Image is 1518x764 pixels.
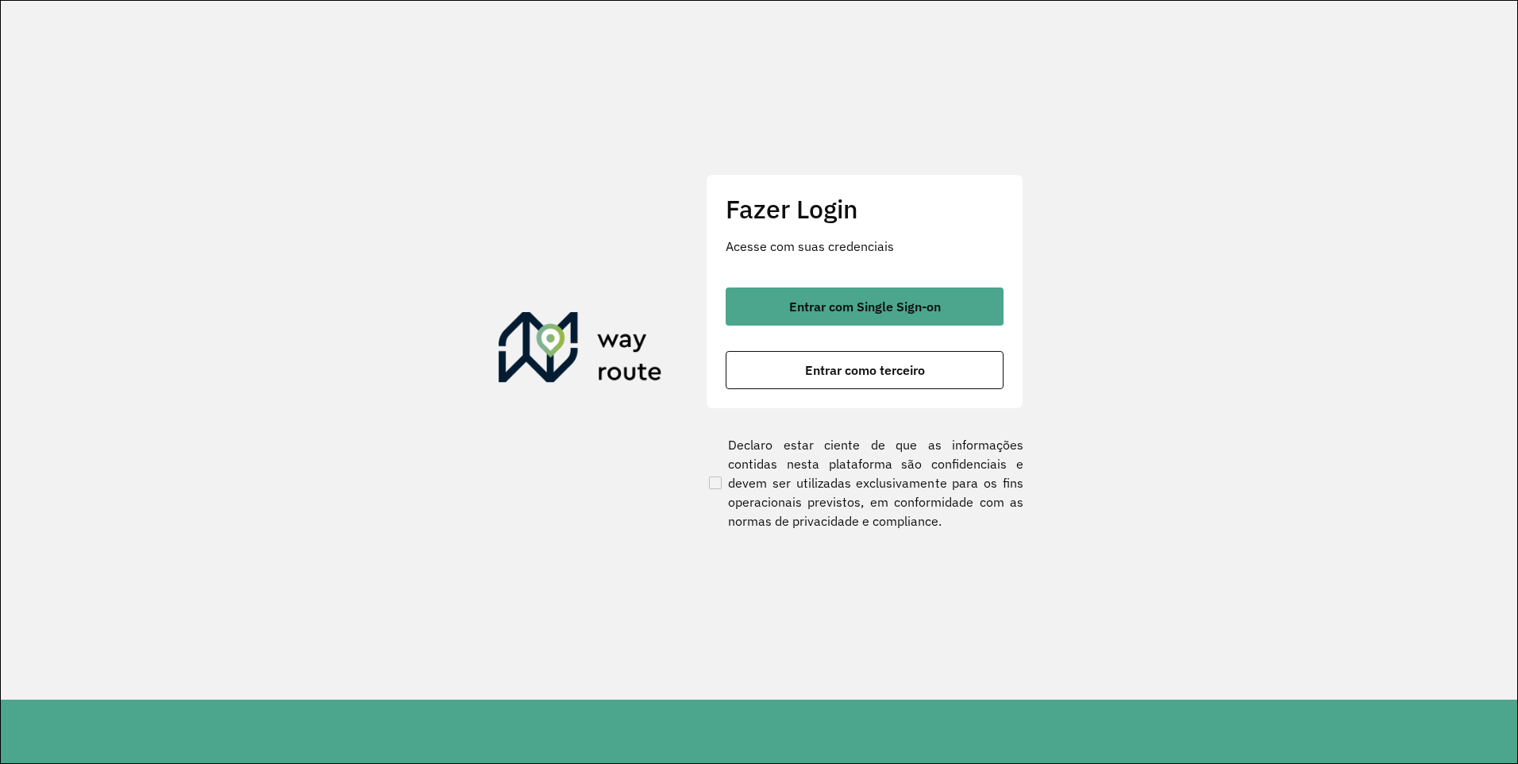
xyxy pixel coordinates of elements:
button: button [726,351,1004,389]
img: Roteirizador AmbevTech [499,312,662,388]
span: Entrar como terceiro [805,364,925,376]
label: Declaro estar ciente de que as informações contidas nesta plataforma são confidenciais e devem se... [706,435,1023,531]
h2: Fazer Login [726,194,1004,224]
button: button [726,287,1004,326]
span: Entrar com Single Sign-on [789,300,941,313]
p: Acesse com suas credenciais [726,237,1004,256]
